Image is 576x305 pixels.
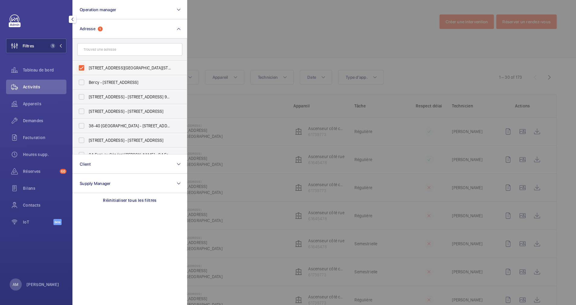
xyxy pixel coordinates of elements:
[23,151,66,157] span: Heures supp.
[23,84,66,90] span: Activités
[23,202,66,208] span: Contacts
[53,219,62,225] span: Beta
[27,281,59,288] p: [PERSON_NAME]
[23,168,57,174] span: Réserves
[50,43,55,48] span: 1
[23,43,34,49] span: Filtres
[13,281,18,288] p: AM
[60,169,66,174] span: 60
[23,219,53,225] span: IoT
[23,118,66,124] span: Demandes
[23,101,66,107] span: Appareils
[23,67,66,73] span: Tableau de bord
[23,135,66,141] span: Facturation
[23,185,66,191] span: Bilans
[6,39,66,53] button: Filtres1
